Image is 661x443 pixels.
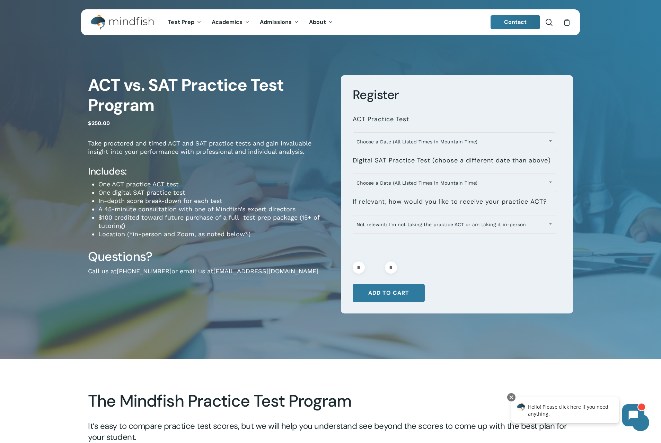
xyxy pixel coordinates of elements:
a: [PHONE_NUMBER] [117,267,171,275]
a: About [304,19,338,25]
button: Add to cart [353,284,425,302]
span: Admissions [260,18,292,26]
h5: It’s easy to compare practice test scores, but we will help you understand see beyond the scores ... [88,420,573,443]
a: Admissions [255,19,304,25]
span: Not relevant: I'm not taking the practice ACT or am taking it in-person [353,217,556,232]
span: Not relevant: I'm not taking the practice ACT or am taking it in-person [353,215,556,234]
h4: Includes: [88,165,330,178]
span: Choose a Date (All Listed Times in Mountain Time) [353,132,556,151]
li: One ACT practice ACT test [98,180,330,188]
a: Test Prep [162,19,206,25]
h2: The Mindfish Practice Test Program [88,391,573,411]
a: Academics [206,19,255,25]
bdi: 250.00 [88,120,110,126]
a: [EMAIL_ADDRESS][DOMAIN_NAME] [213,267,318,275]
h3: Questions? [88,249,330,265]
input: Product quantity [367,262,383,274]
span: Choose a Date (All Listed Times in Mountain Time) [353,134,556,149]
p: Take proctored and timed ACT and SAT practice tests and gain invaluable insight into your perform... [88,139,330,165]
a: Cart [563,18,571,26]
label: ACT Practice Test [353,115,409,123]
span: $ [88,120,91,126]
nav: Main Menu [162,9,338,35]
li: Location (*in-person and Zoom, as noted below*) [98,230,330,238]
li: A 45-minute consultation with one of Mindfish’s expert directors [98,205,330,213]
li: $100 credited toward future purchase of a full test prep package (15+ of tutoring) [98,213,330,230]
header: Main Menu [81,9,580,35]
span: Contact [504,18,527,26]
li: One digital SAT practice test [98,188,330,197]
h3: Register [353,87,562,103]
span: Choose a Date (All Listed Times in Mountain Time) [353,176,556,190]
p: Call us at or email us at [88,267,330,285]
span: Academics [212,18,243,26]
span: About [309,18,326,26]
label: Digital SAT Practice Test (choose a different date than above) [353,157,551,165]
span: Choose a Date (All Listed Times in Mountain Time) [353,174,556,192]
a: Contact [491,15,540,29]
li: In-depth score break-down for each test [98,197,330,205]
label: If relevant, how would you like to receive your practice ACT? [353,198,547,206]
span: Test Prep [168,18,194,26]
h1: ACT vs. SAT Practice Test Program [88,75,330,115]
iframe: Chatbot [504,392,651,433]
